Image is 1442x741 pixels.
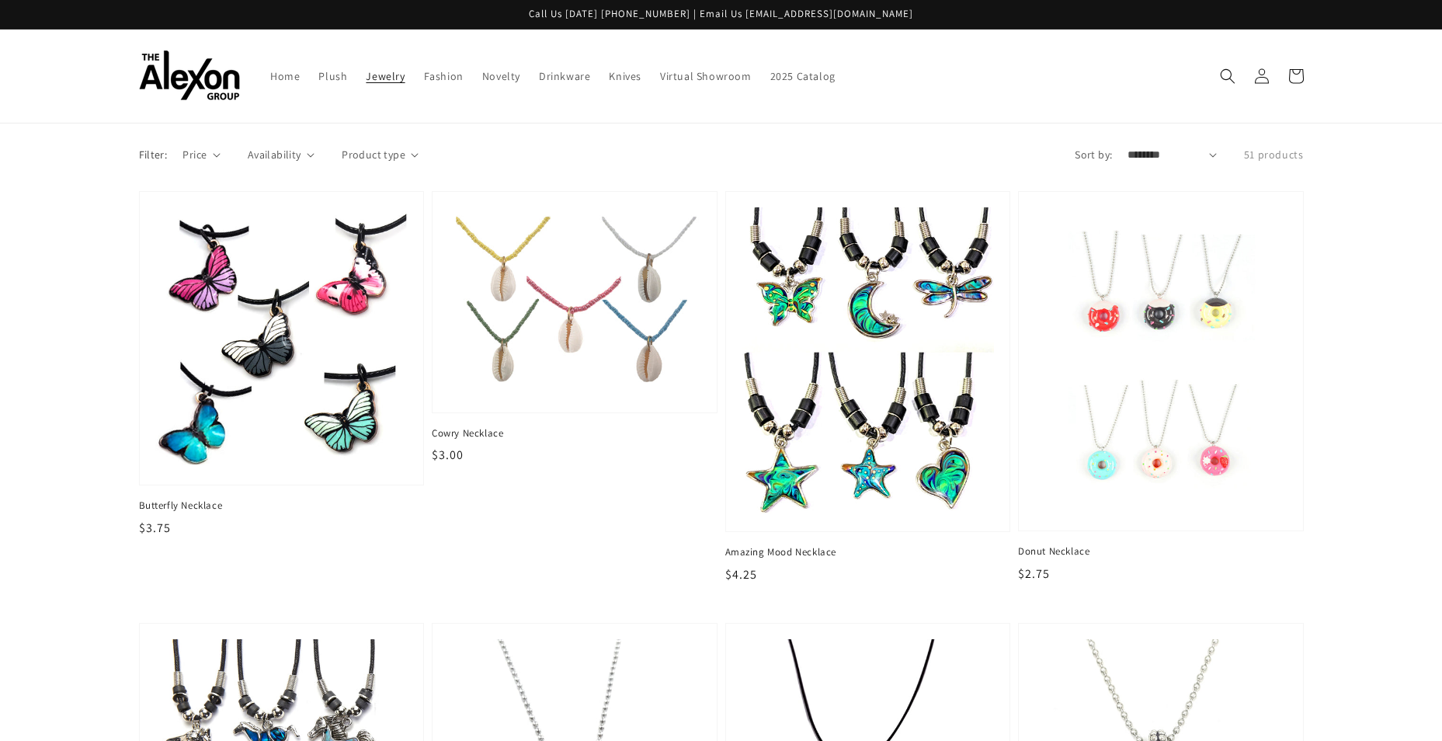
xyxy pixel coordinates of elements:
a: Plush [309,60,356,92]
a: Home [261,60,309,92]
span: Jewelry [366,69,405,83]
summary: Price [182,147,221,163]
a: Amazing Mood Necklace Amazing Mood Necklace $4.25 [725,191,1011,584]
p: Filter: [139,147,168,163]
span: $3.75 [139,520,171,536]
span: $2.75 [1018,565,1050,582]
span: Cowry Necklace [432,426,718,440]
p: 51 products [1244,147,1304,163]
span: Butterfly Necklace [139,499,425,513]
span: Novelty [482,69,520,83]
a: 2025 Catalog [761,60,845,92]
span: 2025 Catalog [770,69,836,83]
img: Cowry Necklace [448,207,701,397]
a: Butterfly Necklace Butterfly Necklace $3.75 [139,191,425,537]
span: Availability [248,147,301,163]
a: Knives [599,60,651,92]
span: $3.00 [432,447,464,463]
summary: Product type [342,147,419,163]
a: Virtual Showroom [651,60,761,92]
img: The Alexon Group [139,50,240,101]
img: Amazing Mood Necklace [742,207,995,517]
span: Price [182,147,207,163]
a: Drinkware [530,60,599,92]
span: Knives [609,69,641,83]
span: Donut Necklace [1018,544,1304,558]
a: Cowry Necklace Cowry Necklace $3.00 [432,191,718,464]
img: Donut Necklace [1034,207,1287,515]
a: Novelty [473,60,530,92]
img: Butterfly Necklace [155,207,408,470]
summary: Search [1211,59,1245,93]
a: Jewelry [356,60,414,92]
summary: Availability [248,147,314,163]
label: Sort by: [1075,147,1112,163]
span: Fashion [424,69,464,83]
span: Virtual Showroom [660,69,752,83]
span: $4.25 [725,566,757,583]
span: Plush [318,69,347,83]
a: Donut Necklace Donut Necklace $2.75 [1018,191,1304,583]
a: Fashion [415,60,473,92]
span: Drinkware [539,69,590,83]
span: Amazing Mood Necklace [725,545,1011,559]
span: Product type [342,147,405,163]
span: Home [270,69,300,83]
